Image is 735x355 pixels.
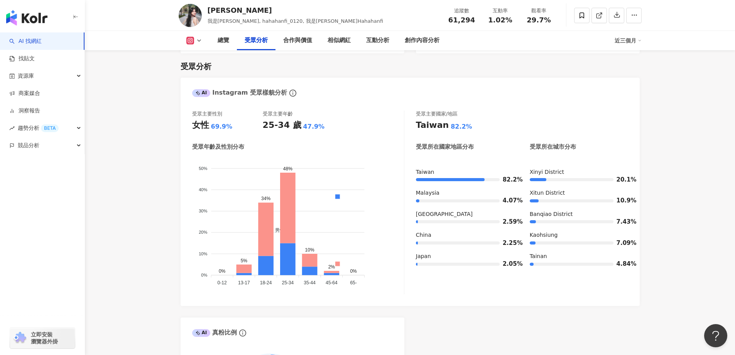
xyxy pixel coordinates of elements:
div: Kaohsiung [530,231,628,239]
tspan: 25-34 [282,280,294,285]
div: 互動率 [486,7,515,15]
span: 7.09% [617,240,628,246]
iframe: Help Scout Beacon - Open [704,324,727,347]
span: 立即安裝 瀏覽器外掛 [31,331,58,345]
span: 資源庫 [18,67,34,85]
a: 洞察報告 [9,107,40,115]
span: 2.59% [503,219,514,225]
tspan: 13-17 [238,280,250,285]
span: info-circle [288,88,297,98]
div: 82.2% [451,122,472,131]
tspan: 0-12 [217,280,226,285]
div: 追蹤數 [447,7,476,15]
span: 4.84% [617,261,628,267]
div: Xitun District [530,189,628,197]
div: Taiwan [416,168,514,176]
div: 近三個月 [615,34,642,47]
span: 4.07% [503,198,514,204]
div: Malaysia [416,189,514,197]
div: 受眾所在國家地區分布 [416,143,474,151]
span: 7.43% [617,219,628,225]
div: 受眾分析 [181,61,211,72]
div: AI [192,89,211,97]
a: searchAI 找網紅 [9,37,42,45]
div: [GEOGRAPHIC_DATA] [416,211,514,218]
span: 10.9% [617,198,628,204]
div: 相似網紅 [328,36,351,45]
div: China [416,231,514,239]
tspan: 65- [350,280,357,285]
div: Banqiao District [530,211,628,218]
div: 觀看率 [524,7,554,15]
span: 20.1% [617,177,628,183]
tspan: 40% [199,187,207,192]
tspan: 0% [201,273,207,277]
div: 受眾主要性別 [192,110,222,117]
a: 找貼文 [9,55,35,63]
div: 總覽 [218,36,229,45]
a: chrome extension立即安裝 瀏覽器外掛 [10,328,75,348]
div: 47.9% [303,122,325,131]
tspan: 35-44 [304,280,316,285]
div: 創作內容分析 [405,36,439,45]
div: 受眾所在城市分布 [530,143,576,151]
div: 受眾主要年齡 [263,110,293,117]
a: 商案媒合 [9,90,40,97]
div: 真粉比例 [192,328,237,337]
div: Taiwan [416,119,449,131]
tspan: 45-64 [326,280,338,285]
span: 我是[PERSON_NAME], hahahanfi_0120, 我是[PERSON_NAME]Hahahanfi [208,18,384,24]
span: 1.02% [488,16,512,24]
span: info-circle [238,328,247,338]
span: 82.2% [503,177,514,183]
tspan: 50% [199,166,207,170]
img: KOL Avatar [179,4,202,27]
div: 受眾年齡及性別分布 [192,143,244,151]
span: 趨勢分析 [18,119,59,137]
img: logo [6,10,47,25]
div: BETA [41,124,59,132]
div: [PERSON_NAME] [208,5,384,15]
tspan: 18-24 [260,280,272,285]
div: Instagram 受眾樣貌分析 [192,88,287,97]
div: 合作與價值 [283,36,312,45]
span: rise [9,126,15,131]
div: 69.9% [211,122,233,131]
div: 受眾分析 [245,36,268,45]
tspan: 30% [199,209,207,213]
span: 2.05% [503,261,514,267]
span: 29.7% [527,16,551,24]
div: 受眾主要國家/地區 [416,110,458,117]
div: 25-34 歲 [263,119,301,131]
span: 競品分析 [18,137,39,154]
div: 互動分析 [366,36,389,45]
tspan: 20% [199,230,207,234]
div: Japan [416,253,514,260]
span: 61,294 [448,16,475,24]
span: 男性 [269,228,284,233]
div: 女性 [192,119,209,131]
div: AI [192,329,211,337]
span: 2.25% [503,240,514,246]
div: Tainan [530,253,628,260]
tspan: 10% [199,251,207,256]
img: chrome extension [12,332,27,344]
div: Xinyi District [530,168,628,176]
